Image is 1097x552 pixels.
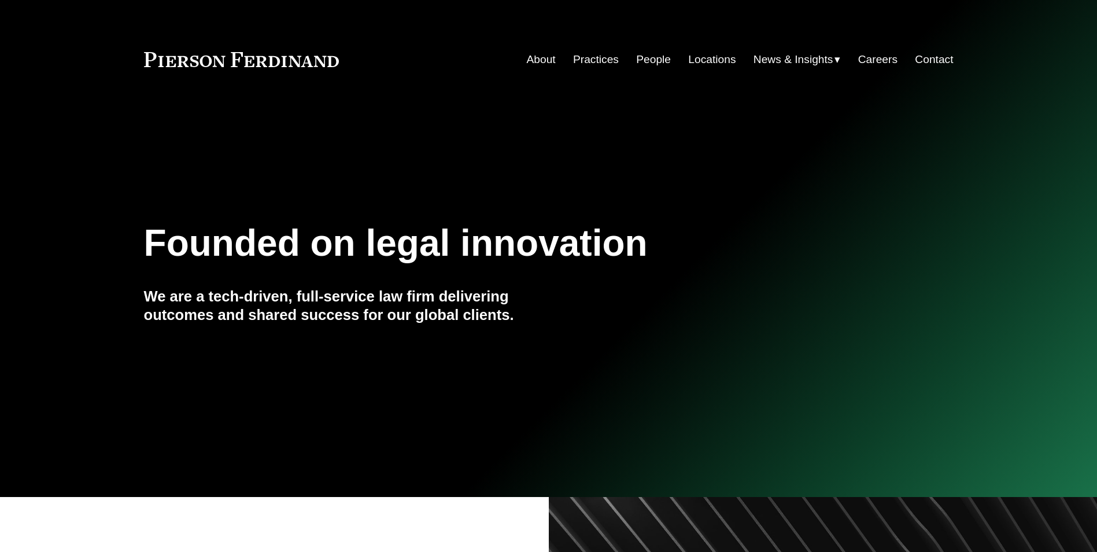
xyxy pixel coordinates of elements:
a: Locations [688,49,736,71]
a: Contact [915,49,953,71]
span: News & Insights [754,50,833,70]
a: Practices [573,49,619,71]
a: About [527,49,556,71]
a: People [636,49,671,71]
a: Careers [858,49,897,71]
h1: Founded on legal innovation [144,222,819,264]
a: folder dropdown [754,49,841,71]
h4: We are a tech-driven, full-service law firm delivering outcomes and shared success for our global... [144,287,549,325]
